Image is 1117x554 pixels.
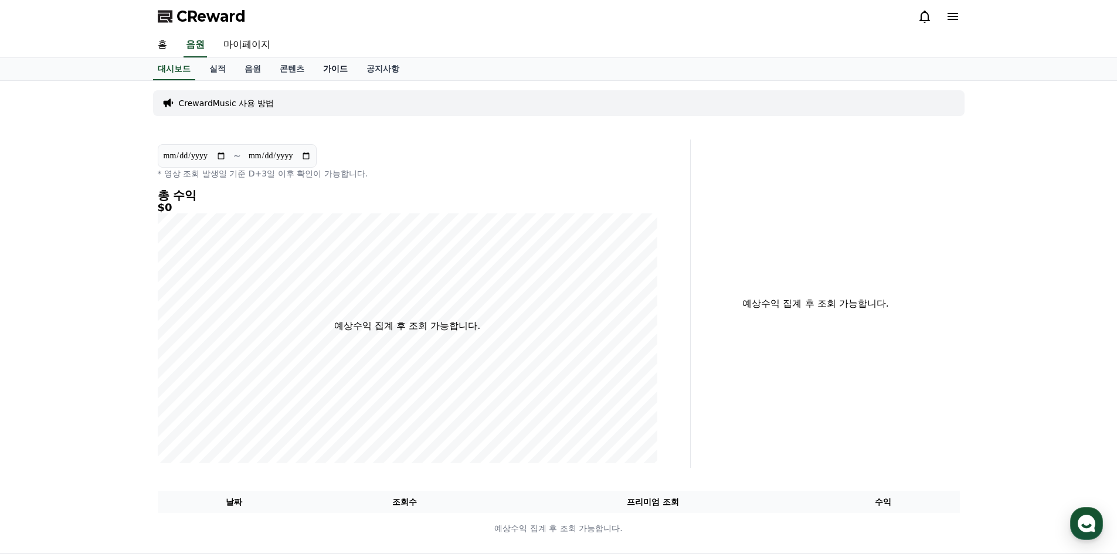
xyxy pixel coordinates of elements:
[107,390,121,399] span: 대화
[77,372,151,401] a: 대화
[158,202,657,213] h5: $0
[158,168,657,179] p: * 영상 조회 발생일 기준 D+3일 이후 확인이 가능합니다.
[270,58,314,80] a: 콘텐츠
[158,522,959,535] p: 예상수익 집계 후 조회 가능합니다.
[158,7,246,26] a: CReward
[158,491,311,513] th: 날짜
[233,149,241,163] p: ~
[148,33,176,57] a: 홈
[214,33,280,57] a: 마이페이지
[310,491,498,513] th: 조회수
[499,491,807,513] th: 프리미엄 조회
[200,58,235,80] a: 실적
[235,58,270,80] a: 음원
[700,297,932,311] p: 예상수익 집계 후 조회 가능합니다.
[334,319,480,333] p: 예상수익 집계 후 조회 가능합니다.
[181,389,195,399] span: 설정
[151,372,225,401] a: 설정
[314,58,357,80] a: 가이드
[184,33,207,57] a: 음원
[179,97,274,109] a: CrewardMusic 사용 방법
[4,372,77,401] a: 홈
[176,7,246,26] span: CReward
[158,189,657,202] h4: 총 수익
[807,491,960,513] th: 수익
[357,58,409,80] a: 공지사항
[153,58,195,80] a: 대시보드
[37,389,44,399] span: 홈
